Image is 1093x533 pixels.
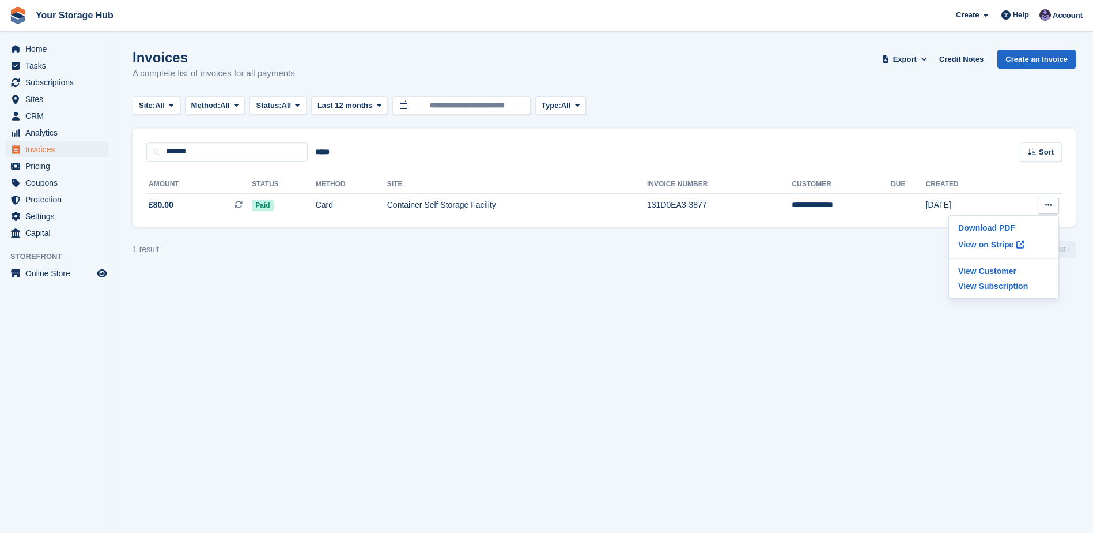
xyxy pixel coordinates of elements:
[185,96,245,115] button: Method: All
[956,9,979,21] span: Create
[316,193,387,217] td: Card
[220,100,230,111] span: All
[149,199,173,211] span: £80.00
[6,74,109,91] a: menu
[1053,10,1083,21] span: Account
[25,58,94,74] span: Tasks
[6,91,109,107] a: menu
[25,108,94,124] span: CRM
[647,193,792,217] td: 131D0EA3-3877
[155,100,165,111] span: All
[6,158,109,174] a: menu
[9,7,27,24] img: stora-icon-8386f47178a22dfd0bd8f6a31ec36ba5ce8667c1dd55bd0f319d3a0aa187defe.svg
[25,74,94,91] span: Subscriptions
[252,175,315,194] th: Status
[31,6,118,25] a: Your Storage Hub
[25,265,94,281] span: Online Store
[954,220,1054,235] a: Download PDF
[25,208,94,224] span: Settings
[311,96,388,115] button: Last 12 months
[133,50,295,65] h1: Invoices
[792,175,891,194] th: Customer
[146,175,252,194] th: Amount
[997,50,1076,69] a: Create an Invoice
[95,266,109,280] a: Preview store
[879,50,930,69] button: Export
[25,125,94,141] span: Analytics
[252,200,273,211] span: Paid
[25,192,94,208] span: Protection
[133,96,180,115] button: Site: All
[133,243,159,256] div: 1 result
[1046,241,1076,258] a: Next
[6,175,109,191] a: menu
[1039,147,1054,158] span: Sort
[954,279,1054,294] a: View Subscription
[249,96,306,115] button: Status: All
[6,141,109,157] a: menu
[954,264,1054,279] a: View Customer
[542,100,561,111] span: Type:
[25,41,94,57] span: Home
[387,193,647,217] td: Container Self Storage Facility
[6,192,109,208] a: menu
[25,225,94,241] span: Capital
[891,175,925,194] th: Due
[316,175,387,194] th: Method
[25,158,94,174] span: Pricing
[926,175,1004,194] th: Created
[1013,9,1029,21] span: Help
[6,265,109,281] a: menu
[6,41,109,57] a: menu
[647,175,792,194] th: Invoice Number
[6,125,109,141] a: menu
[256,100,281,111] span: Status:
[954,235,1054,254] a: View on Stripe
[893,54,917,65] span: Export
[6,208,109,224] a: menu
[139,100,155,111] span: Site:
[25,141,94,157] span: Invoices
[25,91,94,107] span: Sites
[282,100,292,111] span: All
[317,100,372,111] span: Last 12 months
[935,50,988,69] a: Credit Notes
[1039,9,1051,21] img: Liam Beddard
[387,175,647,194] th: Site
[926,193,1004,217] td: [DATE]
[133,67,295,80] p: A complete list of invoices for all payments
[191,100,221,111] span: Method:
[10,251,115,262] span: Storefront
[6,225,109,241] a: menu
[6,108,109,124] a: menu
[25,175,94,191] span: Coupons
[561,100,571,111] span: All
[535,96,586,115] button: Type: All
[6,58,109,74] a: menu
